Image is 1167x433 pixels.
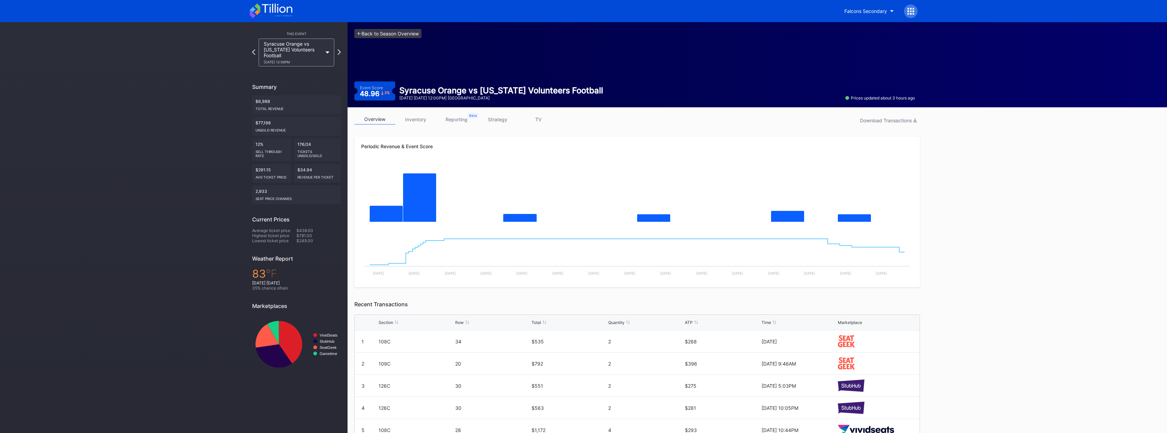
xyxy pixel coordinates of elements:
div: Tickets Unsold/Sold [297,147,338,158]
div: Weather Report [252,255,341,262]
text: VividSeats [320,333,338,337]
text: [DATE] [696,271,707,275]
text: [DATE] [768,271,779,275]
div: 108C [379,339,454,344]
a: reporting [436,114,477,125]
div: Lowest ticket price [252,238,296,243]
div: $1,172 [532,427,606,433]
a: TV [518,114,559,125]
div: 34 [455,339,530,344]
text: [DATE] [588,271,599,275]
div: 109C [379,361,454,367]
text: [DATE] [445,271,456,275]
div: 1 [362,339,364,344]
div: 3 % [384,91,390,95]
div: Download Transactions [860,118,917,123]
div: 12% [252,138,291,161]
div: Current Prices [252,216,341,223]
div: Total [532,320,541,325]
div: $34.94 [294,164,341,183]
button: Falcons Secondary [839,5,899,17]
img: seatGeek.svg [838,335,855,347]
div: Marketplaces [252,303,341,309]
div: Sell Through Rate [256,147,288,158]
div: 30 [455,383,530,389]
text: [DATE] [804,271,815,275]
text: [DATE] [660,271,671,275]
div: 83 [252,267,341,280]
div: 2 [608,405,683,411]
text: [DATE] [552,271,564,275]
text: Gametime [320,352,337,356]
div: 2 [608,339,683,344]
div: 28 [455,427,530,433]
div: $6,988 [252,95,341,114]
div: 48.96 [360,90,390,97]
div: $293 [685,427,760,433]
a: overview [354,114,395,125]
div: 35 % chance of rain [252,285,341,291]
div: 108C [379,427,454,433]
div: Row [455,320,464,325]
div: 2 [362,361,364,367]
a: strategy [477,114,518,125]
div: 2 [608,361,683,367]
div: $792 [532,361,606,367]
div: $438.63 [296,228,341,233]
div: [DATE] 12:00PM [264,60,322,64]
div: [DATE] 9:46AM [762,361,836,367]
div: Quantity [608,320,625,325]
div: 126C [379,383,454,389]
img: stubHub.svg [838,380,864,391]
div: $291.15 [252,164,291,183]
text: [DATE] [373,271,384,275]
text: SeatGeek [320,345,337,350]
div: Summary [252,83,341,90]
div: $551 [532,383,606,389]
div: 20 [455,361,530,367]
div: 4 [362,405,365,411]
div: Time [762,320,771,325]
div: Syracuse Orange vs [US_STATE] Volunteers Football [264,41,322,64]
div: Section [379,320,393,325]
text: [DATE] [409,271,420,275]
div: Syracuse Orange vs [US_STATE] Volunteers Football [399,86,603,95]
div: $77,198 [252,117,341,136]
div: 176/24 [294,138,341,161]
div: 30 [455,405,530,411]
div: $249.00 [296,238,341,243]
text: [DATE] [516,271,527,275]
span: ℉ [266,267,277,280]
div: $781.00 [296,233,341,238]
button: Download Transactions [857,116,920,125]
div: Event Score [360,85,383,90]
div: 126C [379,405,454,411]
div: Recent Transactions [354,301,920,308]
img: seatGeek.svg [838,357,855,369]
div: Periodic Revenue & Event Score [361,143,913,149]
div: $268 [685,339,760,344]
div: This Event [252,32,341,36]
div: $396 [685,361,760,367]
a: inventory [395,114,436,125]
div: Marketplace [838,320,862,325]
div: Avg ticket price [256,172,288,179]
div: [DATE] [DATE] 12:00PM | [GEOGRAPHIC_DATA] [399,95,603,100]
text: StubHub [320,339,335,343]
div: 2 [608,383,683,389]
svg: Chart title [252,314,341,374]
svg: Chart title [361,161,913,229]
div: Total Revenue [256,104,337,111]
text: [DATE] [624,271,635,275]
text: [DATE] [480,271,492,275]
div: [DATE] 10:05PM [762,405,836,411]
div: [DATE] [DATE] [252,280,341,285]
a: <-Back to Season Overview [354,29,421,38]
div: 5 [362,427,365,433]
div: Average ticket price [252,228,296,233]
div: seat price changes [256,194,337,201]
text: [DATE] [840,271,851,275]
div: [DATE] [762,339,836,344]
img: stubHub.svg [838,402,864,414]
div: $563 [532,405,606,411]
